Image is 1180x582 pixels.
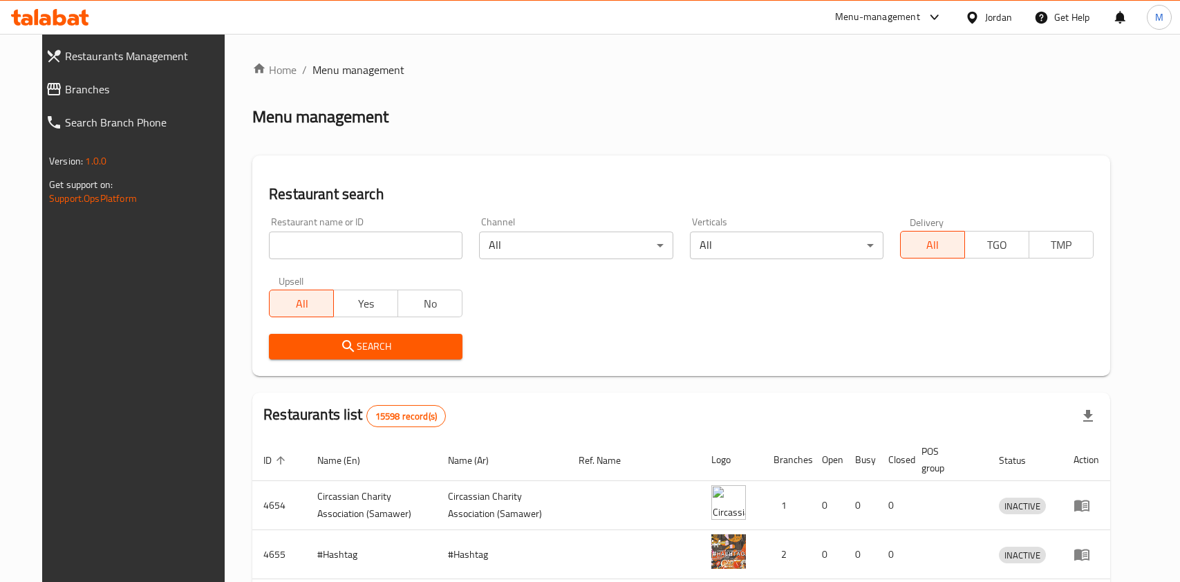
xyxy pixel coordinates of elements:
td: ​Circassian ​Charity ​Association​ (Samawer) [437,481,568,530]
span: Version: [49,152,83,170]
nav: breadcrumb [252,62,1110,78]
span: Branches [65,81,228,97]
span: M [1155,10,1163,25]
span: TMP [1035,235,1088,255]
td: 0 [877,530,910,579]
span: All [906,235,959,255]
a: Search Branch Phone [35,106,239,139]
div: Export file [1071,400,1105,433]
span: 15598 record(s) [367,410,445,423]
div: Menu-management [835,9,920,26]
span: Status [999,452,1044,469]
img: #Hashtag [711,534,746,569]
span: Search [280,338,451,355]
label: Delivery [910,217,944,227]
th: Action [1062,439,1110,481]
h2: Menu management [252,106,388,128]
span: TGO [971,235,1024,255]
div: Total records count [366,405,446,427]
td: 0 [811,481,844,530]
td: 0 [811,530,844,579]
a: Home [252,62,297,78]
td: 1 [762,481,811,530]
button: TMP [1029,231,1094,259]
div: Menu [1074,546,1099,563]
td: 4655 [252,530,306,579]
button: All [900,231,965,259]
span: POS group [921,443,971,476]
button: Search [269,334,462,359]
button: All [269,290,334,317]
span: ID [263,452,290,469]
th: Open [811,439,844,481]
button: TGO [964,231,1029,259]
span: INACTIVE [999,498,1046,514]
td: 0 [844,530,877,579]
button: No [397,290,462,317]
a: Branches [35,73,239,106]
td: #Hashtag [306,530,437,579]
td: 0 [844,481,877,530]
div: Menu [1074,497,1099,514]
label: Upsell [279,276,304,285]
span: Ref. Name [579,452,639,469]
th: Logo [700,439,762,481]
a: Support.OpsPlatform [49,189,137,207]
span: Name (En) [317,452,378,469]
div: All [690,232,883,259]
input: Search for restaurant name or ID.. [269,232,462,259]
img: ​Circassian ​Charity ​Association​ (Samawer) [711,485,746,520]
span: 1.0.0 [85,152,106,170]
span: All [275,294,328,314]
td: 2 [762,530,811,579]
span: Name (Ar) [448,452,507,469]
div: All [479,232,673,259]
button: Yes [333,290,398,317]
th: Branches [762,439,811,481]
td: #Hashtag [437,530,568,579]
span: Restaurants Management [65,48,228,64]
td: ​Circassian ​Charity ​Association​ (Samawer) [306,481,437,530]
td: 0 [877,481,910,530]
span: Yes [339,294,393,314]
span: INACTIVE [999,547,1046,563]
h2: Restaurant search [269,184,1094,205]
span: Menu management [312,62,404,78]
span: Search Branch Phone [65,114,228,131]
div: Jordan [985,10,1012,25]
td: 4654 [252,481,306,530]
h2: Restaurants list [263,404,446,427]
th: Closed [877,439,910,481]
li: / [302,62,307,78]
a: Restaurants Management [35,39,239,73]
span: Get support on: [49,176,113,194]
span: No [404,294,457,314]
th: Busy [844,439,877,481]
